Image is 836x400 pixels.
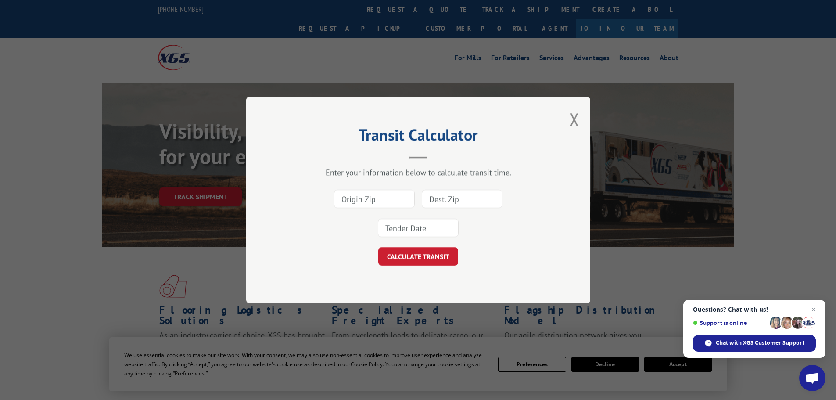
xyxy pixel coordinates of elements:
[716,339,804,347] span: Chat with XGS Customer Support
[808,304,819,315] span: Close chat
[570,108,579,131] button: Close modal
[378,219,459,237] input: Tender Date
[422,190,502,208] input: Dest. Zip
[290,129,546,145] h2: Transit Calculator
[693,335,816,352] div: Chat with XGS Customer Support
[334,190,415,208] input: Origin Zip
[693,320,767,326] span: Support is online
[693,306,816,313] span: Questions? Chat with us!
[799,365,825,391] div: Open chat
[290,167,546,177] div: Enter your information below to calculate transit time.
[378,247,458,266] button: CALCULATE TRANSIT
